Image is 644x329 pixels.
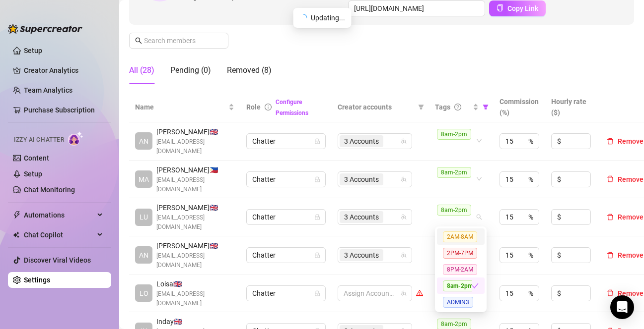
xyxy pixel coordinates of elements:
span: Loisa 🇬🇧 [156,278,234,289]
span: lock [314,252,320,258]
span: [PERSON_NAME] 🇬🇧 [156,202,234,213]
span: delete [607,289,614,296]
span: [PERSON_NAME] 🇬🇧 [156,126,234,137]
span: AN [139,136,148,147]
a: Settings [24,276,50,284]
span: 3 Accounts [344,212,379,222]
span: team [401,176,407,182]
span: Updating... [311,12,345,23]
span: Remove [618,137,644,145]
a: Discover Viral Videos [24,256,91,264]
img: logo-BBDzfeDw.svg [8,24,82,34]
img: Chat Copilot [13,231,19,238]
span: Chat Copilot [24,227,94,243]
span: team [401,290,407,296]
span: AN [139,250,148,261]
div: All (28) [129,64,154,76]
span: search [135,37,142,44]
span: delete [607,214,614,220]
span: lock [314,214,320,220]
span: copy [497,4,503,11]
span: 8am-2pm [437,167,471,178]
a: Setup [24,170,42,178]
a: Creator Analytics [24,62,103,78]
span: Creator accounts [338,102,414,112]
span: 3 Accounts [340,249,383,261]
span: Chatter [252,286,320,301]
span: team [401,214,407,220]
div: 2AM-8AM [437,228,485,245]
span: [EMAIL_ADDRESS][DOMAIN_NAME] [156,213,234,232]
div: 2PM-7PM [437,245,485,261]
div: Removed (8) [227,64,272,76]
span: delete [607,138,614,145]
span: Chatter [252,172,320,187]
span: Copy Link [507,4,538,12]
span: Remove [618,213,644,221]
span: Inday 🇬🇧 [156,316,234,327]
span: 3 Accounts [344,250,379,261]
span: filter [418,104,424,110]
span: Chatter [252,134,320,149]
a: Configure Permissions [276,99,308,116]
span: [EMAIL_ADDRESS][DOMAIN_NAME] [156,137,234,156]
span: LO [140,288,148,299]
div: Pending (0) [170,64,211,76]
span: check [472,282,479,289]
img: AI Chatter [68,131,83,146]
span: delete [607,252,614,259]
input: Search members [144,35,215,46]
span: filter [481,100,491,114]
span: [EMAIL_ADDRESS][DOMAIN_NAME] [156,251,234,270]
th: Hourly rate ($) [545,92,597,122]
span: [PERSON_NAME] 🇬🇧 [156,240,234,251]
span: Remove [618,289,644,297]
a: Setup [24,47,42,55]
span: 2PM-7PM [443,248,477,259]
span: ADMIN3 [443,297,473,308]
span: 3 Accounts [344,136,379,147]
span: MA [139,174,149,185]
div: 8am-2pm [437,277,485,294]
span: [PERSON_NAME] 🇵🇭 [156,164,234,175]
span: 3 Accounts [340,135,383,147]
span: lock [314,290,320,296]
a: Content [24,154,49,162]
span: 3 Accounts [340,211,383,223]
span: Chatter [252,210,320,224]
span: 3 Accounts [340,173,383,185]
span: lock [314,138,320,144]
span: Role [246,103,261,111]
span: Chatter [252,248,320,263]
span: Automations [24,207,94,223]
div: ADMIN3 [437,294,485,310]
span: [EMAIL_ADDRESS][DOMAIN_NAME] [156,175,234,194]
span: 3 Accounts [344,174,379,185]
span: Remove [618,175,644,183]
span: delete [607,175,614,182]
span: Izzy AI Chatter [14,135,64,145]
span: info-circle [265,104,272,110]
a: Purchase Subscription [24,102,103,118]
span: filter [416,100,426,114]
a: Team Analytics [24,86,72,94]
span: LU [140,212,148,222]
div: Open Intercom Messenger [610,295,634,319]
span: 8am-2pm [437,129,471,140]
span: Tags [435,102,450,112]
span: Name [135,102,226,112]
th: Name [129,92,240,122]
span: loading [298,13,308,23]
a: Chat Monitoring [24,186,75,194]
span: Remove [618,251,644,259]
span: [EMAIL_ADDRESS][DOMAIN_NAME] [156,289,234,308]
span: team [401,138,407,144]
th: Commission (%) [494,92,545,122]
span: filter [483,104,489,110]
div: 8PM-2AM [437,261,485,277]
span: 8am-2pm [443,280,477,291]
span: lock [314,176,320,182]
span: question-circle [454,104,461,110]
span: 2AM-8AM [443,231,477,242]
span: thunderbolt [13,211,21,219]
